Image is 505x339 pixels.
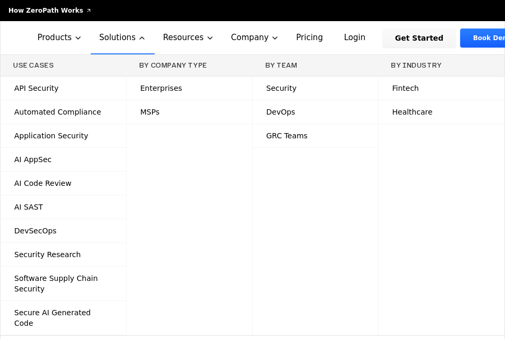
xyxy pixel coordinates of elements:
[14,130,88,141] span: Application Security
[14,249,81,260] span: Security Research
[383,29,456,48] a: Get Started
[378,100,504,124] a: Healthcare
[14,225,56,236] span: DevSecOps
[14,154,52,165] span: AI AppSec
[391,61,492,70] h3: By Industry
[14,202,43,212] span: AI SAST
[127,77,252,100] a: Enterprises
[14,83,59,93] span: API Security
[29,21,91,54] button: Products
[14,273,105,294] span: Software Supply Chain Security
[378,77,504,100] a: Fintech
[14,107,101,117] span: Automated Compliance
[253,124,378,147] a: GRC Teams
[253,77,378,100] a: Security
[1,100,126,124] a: Automated Compliance
[1,77,126,100] a: API Security
[1,148,126,171] a: AI AppSec
[1,195,126,219] a: AI SAST
[1,172,126,195] a: AI Code Review
[266,83,297,93] span: Security
[127,100,252,124] a: MSPs
[1,243,126,266] a: Security Research
[223,21,288,54] button: Company
[1,124,126,147] a: Application Security
[253,100,378,124] a: DevOps
[155,21,223,54] button: Resources
[14,307,105,328] span: Secure AI Generated Code
[266,130,308,141] span: GRC Teams
[8,6,92,15] a: How ZeroPath Works
[392,107,432,117] span: Healthcare
[1,301,126,335] a: Secure AI Generated Code
[8,6,83,15] span: How ZeroPath Works
[392,83,418,93] span: Fintech
[139,61,240,70] h3: By Company Type
[1,267,126,300] a: Software Supply Chain Security
[266,107,296,117] span: DevOps
[288,21,331,54] a: Pricing
[13,61,113,70] h3: Use Cases
[91,21,155,54] button: Solutions
[140,83,182,93] span: Enterprises
[140,107,159,117] span: MSPs
[265,61,366,70] h3: By Team
[331,29,378,48] a: Login
[1,219,126,242] a: DevSecOps
[14,178,71,189] span: AI Code Review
